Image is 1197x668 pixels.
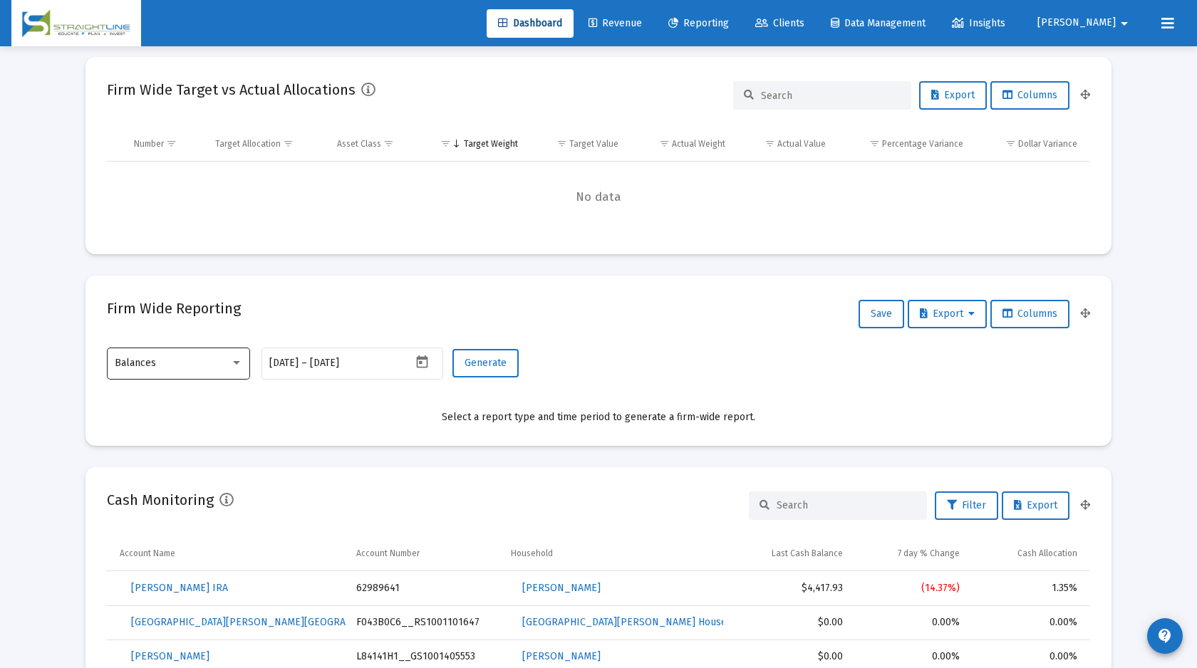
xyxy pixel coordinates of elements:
[107,489,214,511] h2: Cash Monitoring
[919,81,987,110] button: Export
[898,548,960,559] div: 7 day % Change
[522,582,601,594] span: [PERSON_NAME]
[940,9,1017,38] a: Insights
[765,138,775,149] span: Show filter options for column 'Actual Value'
[498,17,562,29] span: Dashboard
[836,127,973,161] td: Column Percentage Variance
[301,358,307,369] span: –
[990,300,1069,328] button: Columns
[920,308,975,320] span: Export
[22,9,130,38] img: Dashboard
[1037,17,1116,29] span: [PERSON_NAME]
[131,582,228,594] span: [PERSON_NAME] IRA
[107,537,346,571] td: Column Account Name
[1116,9,1133,38] mat-icon: arrow_drop_down
[120,574,239,602] a: [PERSON_NAME] IRA
[755,17,804,29] span: Clients
[1002,491,1069,520] button: Export
[577,9,653,38] a: Revenue
[1017,548,1077,559] div: Cash Allocation
[569,138,618,150] div: Target Value
[511,548,553,559] div: Household
[859,300,904,328] button: Save
[871,308,892,320] span: Save
[501,537,724,571] td: Column Household
[723,571,853,605] td: $4,417.93
[1018,138,1077,150] div: Dollar Variance
[1156,627,1173,644] mat-icon: contact_support
[383,138,394,149] span: Show filter options for column 'Asset Class'
[215,138,281,150] div: Target Allocation
[970,537,1090,571] td: Column Cash Allocation
[853,537,970,571] td: Column 7 day % Change
[863,615,960,630] div: 0.00%
[205,127,327,161] td: Column Target Allocation
[777,138,826,150] div: Actual Value
[744,9,816,38] a: Clients
[1005,138,1016,149] span: Show filter options for column 'Dollar Variance'
[831,17,926,29] span: Data Management
[131,650,209,662] span: [PERSON_NAME]
[1002,308,1057,320] span: Columns
[310,358,378,369] input: End date
[465,357,507,369] span: Generate
[107,127,1090,233] div: Data grid
[511,574,612,602] a: [PERSON_NAME]
[356,548,420,559] div: Account Number
[990,81,1069,110] button: Columns
[772,548,843,559] div: Last Cash Balance
[337,138,381,150] div: Asset Class
[528,127,628,161] td: Column Target Value
[657,9,740,38] a: Reporting
[327,127,422,161] td: Column Asset Class
[452,349,519,377] button: Generate
[882,138,963,150] div: Percentage Variance
[440,138,451,149] span: Show filter options for column 'Target Weight'
[120,608,410,637] a: [GEOGRAPHIC_DATA][PERSON_NAME][GEOGRAPHIC_DATA]
[973,127,1090,161] td: Column Dollar Variance
[1014,499,1057,511] span: Export
[659,138,670,149] span: Show filter options for column 'Actual Weight'
[1020,9,1150,37] button: [PERSON_NAME]
[869,138,880,149] span: Show filter options for column 'Percentage Variance'
[131,616,399,628] span: [GEOGRAPHIC_DATA][PERSON_NAME][GEOGRAPHIC_DATA]
[120,548,175,559] div: Account Name
[970,605,1090,640] td: 0.00%
[134,138,164,150] div: Number
[819,9,937,38] a: Data Management
[735,127,836,161] td: Column Actual Value
[346,537,500,571] td: Column Account Number
[346,571,500,605] td: 62989641
[107,78,356,101] h2: Firm Wide Target vs Actual Allocations
[556,138,567,149] span: Show filter options for column 'Target Value'
[283,138,294,149] span: Show filter options for column 'Target Allocation'
[166,138,177,149] span: Show filter options for column 'Number'
[421,127,528,161] td: Column Target Weight
[952,17,1005,29] span: Insights
[1002,89,1057,101] span: Columns
[107,410,1090,424] div: Select a report type and time period to generate a firm-wide report.
[947,499,986,511] span: Filter
[931,89,975,101] span: Export
[672,138,725,150] div: Actual Weight
[346,605,500,640] td: F043B0C6__RS1001101647
[412,352,432,372] button: Open calendar
[761,90,901,102] input: Search
[124,127,205,161] td: Column Number
[269,358,299,369] input: Start date
[863,581,960,595] div: (14.37%)
[908,300,987,328] button: Export
[464,138,518,150] div: Target Weight
[628,127,735,161] td: Column Actual Weight
[107,189,1090,205] span: No data
[723,537,853,571] td: Column Last Cash Balance
[522,616,747,628] span: [GEOGRAPHIC_DATA][PERSON_NAME] Household
[723,605,853,640] td: $0.00
[935,491,998,520] button: Filter
[589,17,642,29] span: Revenue
[863,649,960,664] div: 0.00%
[487,9,574,38] a: Dashboard
[107,297,241,320] h2: Firm Wide Reporting
[522,650,601,662] span: [PERSON_NAME]
[777,499,916,511] input: Search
